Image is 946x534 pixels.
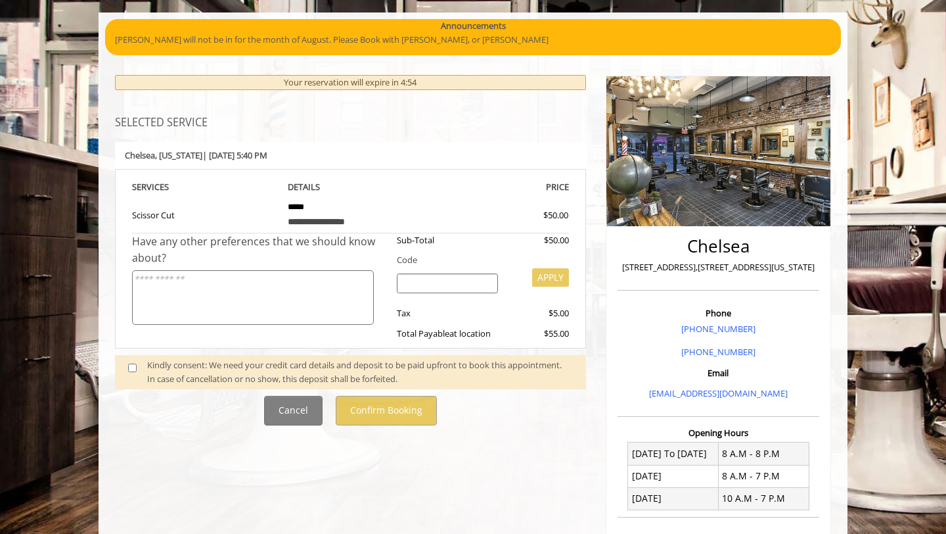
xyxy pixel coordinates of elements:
[449,328,491,339] span: at location
[621,260,816,274] p: [STREET_ADDRESS],[STREET_ADDRESS][US_STATE]
[441,19,506,33] b: Announcements
[278,180,424,195] th: DETAILS
[628,487,719,510] td: [DATE]
[387,306,508,320] div: Tax
[681,323,755,335] a: [PHONE_NUMBER]
[115,117,586,129] h3: SELECTED SERVICE
[618,428,819,437] h3: Opening Hours
[125,149,267,161] b: Chelsea | [DATE] 5:40 PM
[508,306,568,320] div: $5.00
[147,358,573,386] div: Kindly consent: We need your credit card details and deposit to be paid upfront to book this appo...
[532,268,569,287] button: APPLY
[132,194,278,233] td: Scissor Cut
[496,208,568,222] div: $50.00
[718,465,809,487] td: 8 A.M - 7 P.M
[155,149,202,161] span: , [US_STATE]
[132,180,278,195] th: SERVICE
[387,233,508,247] div: Sub-Total
[628,465,719,487] td: [DATE]
[336,396,437,425] button: Confirm Booking
[115,75,586,90] div: Your reservation will expire in 4:54
[164,181,169,193] span: S
[423,180,569,195] th: PRICE
[508,233,568,247] div: $50.00
[264,396,323,425] button: Cancel
[621,308,816,318] h3: Phone
[649,387,788,399] a: [EMAIL_ADDRESS][DOMAIN_NAME]
[387,327,508,341] div: Total Payable
[681,346,755,358] a: [PHONE_NUMBER]
[115,33,831,47] p: [PERSON_NAME] will not be in for the month of August. Please Book with [PERSON_NAME], or [PERSON_...
[621,237,816,256] h2: Chelsea
[628,443,719,465] td: [DATE] To [DATE]
[621,368,816,377] h3: Email
[132,233,387,267] div: Have any other preferences that we should know about?
[718,443,809,465] td: 8 A.M - 8 P.M
[718,487,809,510] td: 10 A.M - 7 P.M
[508,327,568,341] div: $55.00
[387,253,569,267] div: Code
